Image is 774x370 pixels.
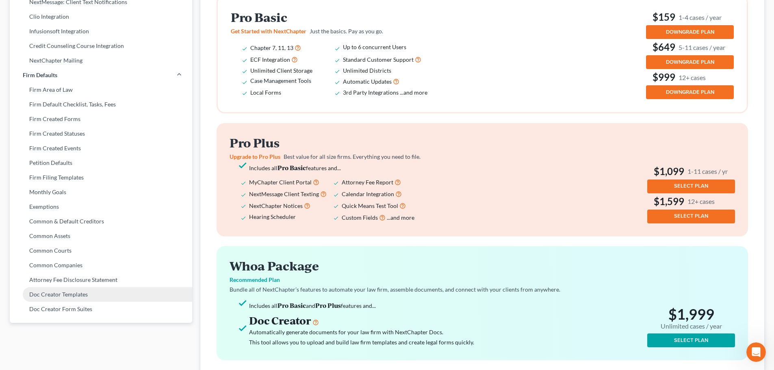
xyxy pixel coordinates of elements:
[10,170,192,185] a: Firm Filing Templates
[10,287,192,302] a: Doc Creator Templates
[13,129,110,143] a: Help Center
[39,266,45,273] button: Upload attachment
[646,11,734,24] h3: $159
[342,202,398,209] span: Quick Means Test Tool
[250,77,311,84] span: Case Management Tools
[230,286,735,294] p: Bundle all of NextChapter’s features to automate your law firm, assemble documents, and connect w...
[646,25,734,39] button: DOWNGRADE PLAN
[52,266,58,273] button: Start recording
[10,243,192,258] a: Common Courts
[679,43,725,52] small: 5-11 cases / year
[231,11,439,24] h2: Pro Basic
[7,249,156,263] textarea: Message…
[7,64,156,183] div: Emma says…
[20,85,41,91] b: [DATE]
[343,56,414,63] span: Standard Customer Support
[249,314,601,327] h3: Doc Creator
[249,327,601,337] div: Automatically generate documents for your law firm with NextChapter Docs.
[23,4,36,17] img: Profile image for Emma
[687,197,715,206] small: 12+ cases
[647,333,735,347] button: SELECT PLAN
[10,97,192,112] a: Firm Default Checklist, Tasks, Fees
[250,56,290,63] span: ECF Integration
[674,213,708,219] span: SELECT PLAN
[10,24,192,39] a: Infusionsoft Integration
[746,342,766,362] iframe: Intercom live chat
[249,213,296,220] span: Hearing Scheduler
[139,263,152,276] button: Send a message…
[679,13,722,22] small: 1-4 cases / year
[10,214,192,229] a: Common & Default Creditors
[7,64,133,165] div: In observance of[DATE],the NextChapter team will be out of office on[DATE]. Our team will be unav...
[250,44,293,51] span: Chapter 7, 11, 13
[23,71,57,79] span: Firm Defaults
[679,73,706,82] small: 12+ cases
[647,210,735,223] button: SELECT PLAN
[231,28,306,35] span: Get Started with NextChapter
[646,71,734,84] h3: $999
[10,141,192,156] a: Firm Created Events
[10,53,192,68] a: NextChapter Mailing
[10,9,192,24] a: Clio Integration
[249,164,341,171] span: Includes all features and...
[687,167,728,175] small: 1-11 cases / yr
[13,69,127,124] div: In observance of the NextChapter team will be out of office on . Our team will be unavailable for...
[666,29,714,35] span: DOWNGRADE PLAN
[10,156,192,170] a: Petition Defaults
[343,67,391,74] span: Unlimited Districts
[647,195,735,208] h3: $1,599
[39,10,98,18] p: Active in the last 15m
[250,67,312,74] span: Unlimited Client Storage
[674,337,708,344] span: SELECT PLAN
[13,128,127,160] div: We encourage you to use the to answer any questions and we will respond to any unanswered inquiri...
[10,229,192,243] a: Common Assets
[10,112,192,126] a: Firm Created Forms
[13,167,78,172] div: [PERSON_NAME] • 2m ago
[387,214,414,221] span: ...and more
[647,180,735,193] button: SELECT PLAN
[13,266,19,273] button: Emoji picker
[646,41,734,54] h3: $649
[278,163,306,172] strong: Pro Basic
[674,183,708,189] span: SELECT PLAN
[343,78,392,85] span: Automatic Updates
[250,89,281,96] span: Local Forms
[127,3,143,19] button: Home
[647,305,735,332] h2: $1,999
[10,68,192,82] a: Firm Defaults
[249,337,601,347] div: This tool allows you to upload and build law firm templates and create legal forms quickly.
[249,179,312,186] span: MyChapter Client Portal
[230,153,280,160] span: Upgrade to Pro Plus
[20,117,41,123] b: [DATE]
[10,185,192,199] a: Monthly Goals
[249,300,601,311] li: Includes all and features and...
[278,301,306,309] strong: Pro Basic
[10,258,192,273] a: Common Companies
[61,69,85,76] b: [DATE],
[230,276,735,284] p: Recommended Plan
[5,3,21,19] button: go back
[343,43,406,50] span: Up to 6 concurrent Users
[647,165,735,178] h3: $1,099
[10,126,192,141] a: Firm Created Statuses
[342,214,378,221] span: Custom Fields
[661,322,722,330] small: Unlimited cases / year
[315,301,341,309] strong: Pro Plus
[249,202,303,209] span: NextChapter Notices
[400,89,427,96] span: ...and more
[343,89,399,96] span: 3rd Party Integrations
[284,153,421,160] span: Best value for all size firms. Everything you need to file.
[143,3,157,18] div: Close
[10,302,192,316] a: Doc Creator Form Suites
[342,190,394,197] span: Calendar Integration
[310,28,383,35] span: Just the basics. Pay as you go.
[666,59,714,65] span: DOWNGRADE PLAN
[26,266,32,273] button: Gif picker
[10,273,192,287] a: Attorney Fee Disclosure Statement
[39,4,92,10] h1: [PERSON_NAME]
[646,55,734,69] button: DOWNGRADE PLAN
[10,82,192,97] a: Firm Area of Law
[10,199,192,214] a: Exemptions
[342,179,393,186] span: Attorney Fee Report
[230,136,438,149] h2: Pro Plus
